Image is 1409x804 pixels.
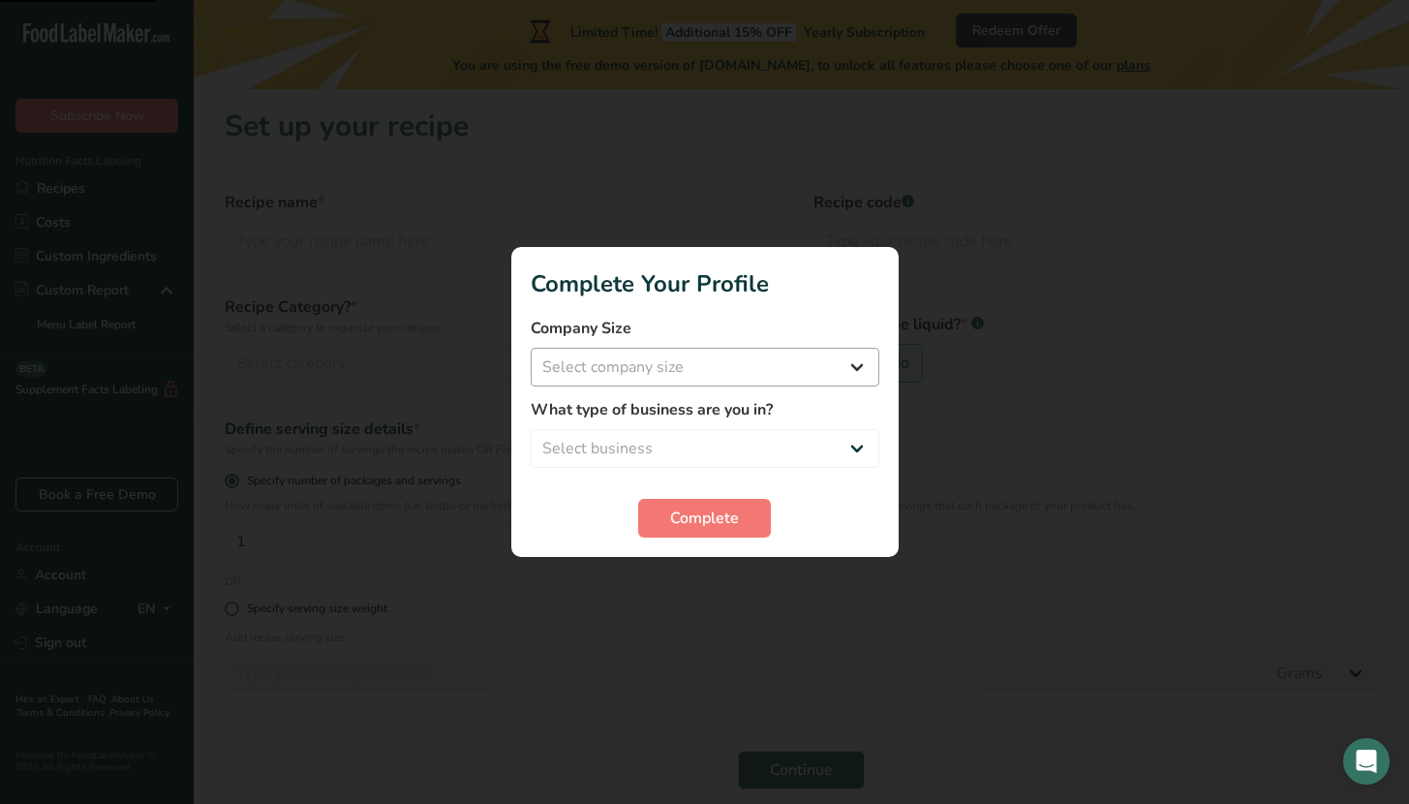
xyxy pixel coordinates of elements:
div: Open Intercom Messenger [1343,738,1390,785]
label: What type of business are you in? [531,398,879,421]
span: Complete [670,507,739,530]
h1: Complete Your Profile [531,266,879,301]
label: Company Size [531,317,879,340]
button: Complete [638,499,771,538]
